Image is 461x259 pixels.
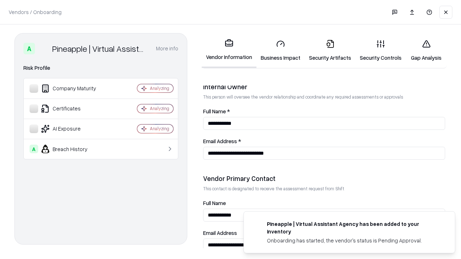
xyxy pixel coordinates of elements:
div: Company Maturity [30,84,116,93]
label: Full Name * [203,109,445,114]
div: A [30,145,38,153]
div: Analyzing [150,105,169,112]
div: Vendor Primary Contact [203,174,445,183]
a: Gap Analysis [406,34,447,67]
div: Internal Owner [203,82,445,91]
a: Vendor Information [202,33,256,68]
div: Pineapple | Virtual Assistant Agency [52,43,147,54]
div: A [23,43,35,54]
p: This person will oversee the vendor relationship and coordinate any required assessments or appro... [203,94,445,100]
div: AI Exposure [30,124,116,133]
a: Security Artifacts [305,34,355,67]
label: Email Address [203,230,445,236]
img: trypineapple.com [252,220,261,229]
button: More info [156,42,178,55]
div: Analyzing [150,126,169,132]
p: This contact is designated to receive the assessment request from Shift [203,186,445,192]
div: Onboarding has started, the vendor's status is Pending Approval. [267,237,438,244]
div: Breach History [30,145,116,153]
div: Risk Profile [23,64,178,72]
p: Vendors / Onboarding [9,8,62,16]
div: Pineapple | Virtual Assistant Agency has been added to your inventory [267,220,438,235]
a: Business Impact [256,34,305,67]
label: Email Address * [203,138,445,144]
label: Full Name [203,200,445,206]
div: Certificates [30,104,116,113]
img: Pineapple | Virtual Assistant Agency [38,43,49,54]
a: Security Controls [355,34,406,67]
div: Analyzing [150,85,169,91]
